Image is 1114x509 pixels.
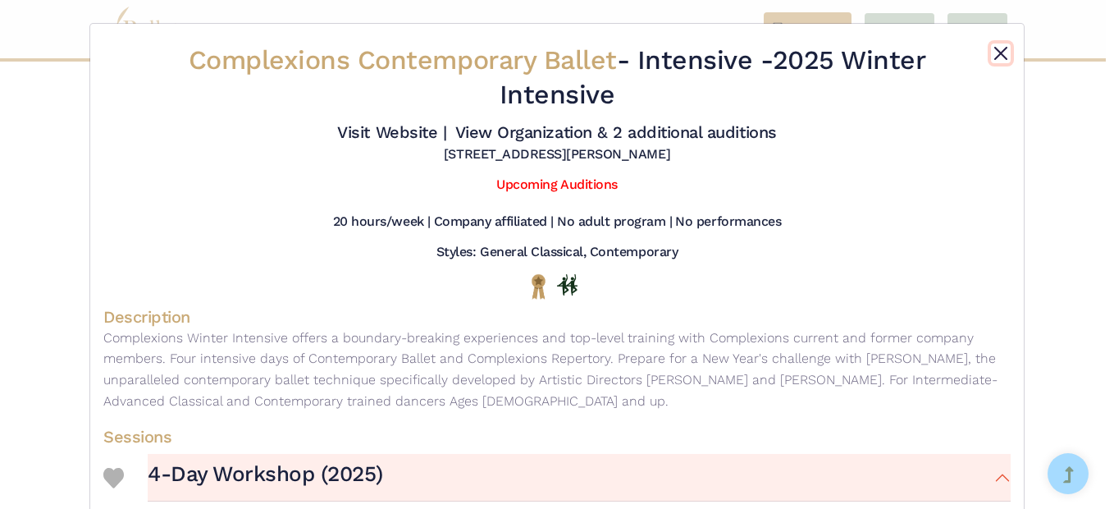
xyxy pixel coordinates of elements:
[528,273,549,299] img: National
[148,461,383,488] h3: 4-Day Workshop (2025)
[103,306,1011,328] h4: Description
[103,468,124,488] img: Heart
[496,177,617,192] a: Upcoming Auditions
[436,244,678,261] h5: Styles: General Classical, Contemporary
[337,122,446,142] a: Visit Website |
[455,122,777,142] a: View Organization & 2 additional auditions
[434,213,554,231] h5: Company affiliated |
[189,44,617,76] span: Complexions Contemporary Ballet
[557,274,578,296] img: In Person
[637,44,773,76] span: Intensive -
[333,213,431,231] h5: 20 hours/week |
[991,44,1011,63] button: Close
[444,146,670,163] h5: [STREET_ADDRESS][PERSON_NAME]
[103,328,1011,411] p: Complexions Winter Intensive offers a boundary-breaking experiences and top-level training with C...
[675,213,781,231] h5: No performances
[557,213,672,231] h5: No adult program |
[179,44,935,112] h2: - 2025 Winter Intensive
[103,426,1011,447] h4: Sessions
[148,454,1011,502] button: 4-Day Workshop (2025)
